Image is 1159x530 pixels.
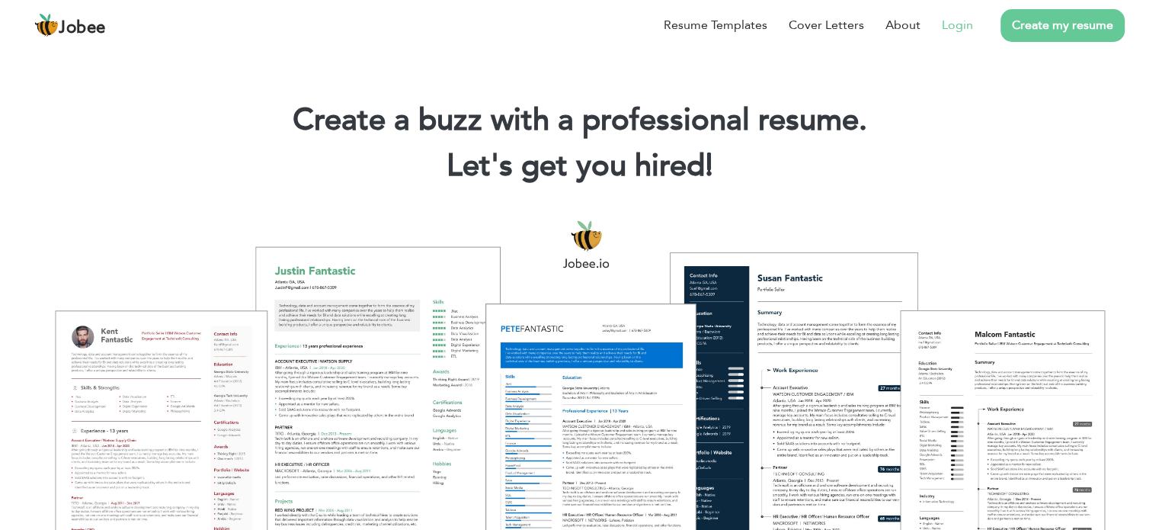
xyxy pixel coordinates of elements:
[34,13,106,37] a: Jobee
[885,16,920,34] a: About
[942,16,973,34] a: Login
[34,13,59,37] img: jobee.io
[23,101,1136,140] h1: Create a buzz with a professional resume.
[789,16,864,34] a: Cover Letters
[59,20,106,37] span: Jobee
[521,145,713,187] span: get you hired!
[706,145,712,187] span: |
[664,16,767,34] a: Resume Templates
[23,146,1136,186] h2: Let's
[1001,9,1125,42] a: Create my resume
